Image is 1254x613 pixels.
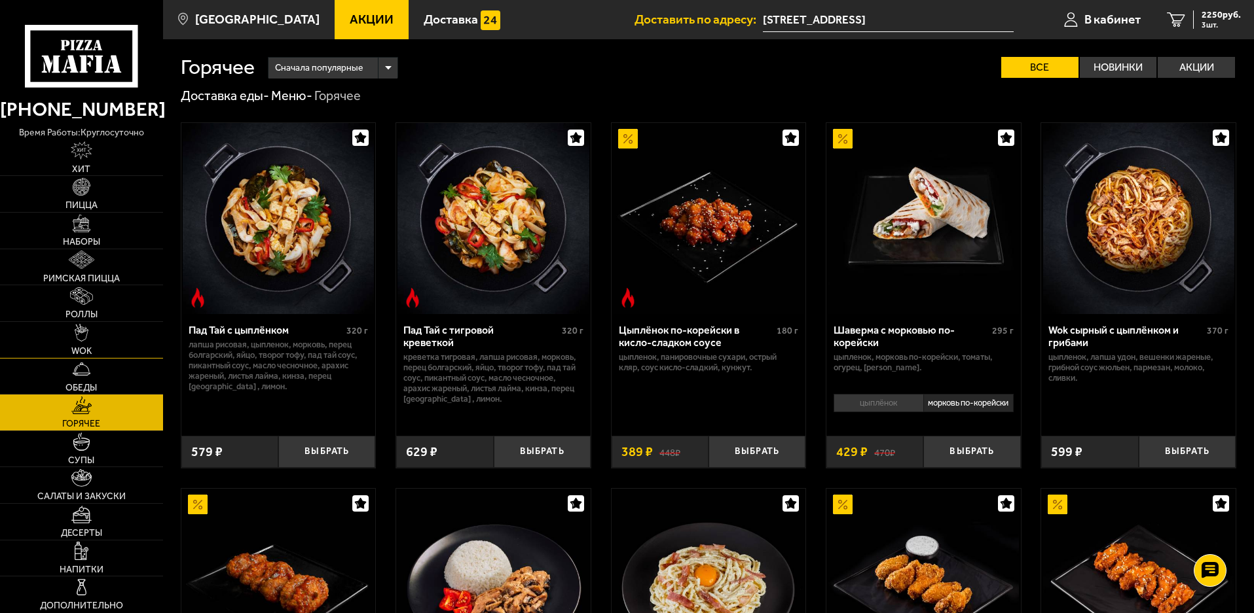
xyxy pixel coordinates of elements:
[619,324,774,349] div: Цыплёнок по-корейски в кисло-сладком соусе
[834,352,1014,373] p: цыпленок, морковь по-корейски, томаты, огурец, [PERSON_NAME].
[833,495,853,514] img: Акционный
[403,324,559,349] div: Пад Тай с тигровой креветкой
[278,436,375,468] button: Выбрать
[403,288,422,307] img: Острое блюдо
[1041,123,1236,314] a: Wok сырный с цыплёнком и грибами
[1048,495,1067,514] img: Акционный
[828,123,1019,314] img: Шаверма с морковью по-корейски
[397,123,589,314] img: Пад Тай с тигровой креветкой
[494,436,591,468] button: Выбрать
[826,389,1021,426] div: 0
[188,288,208,307] img: Острое блюдо
[68,456,94,465] span: Супы
[1202,21,1241,29] span: 3 шт.
[346,325,368,336] span: 320 г
[618,129,638,149] img: Акционный
[275,56,363,80] span: Сначала популярные
[621,446,653,459] span: 389 ₽
[189,340,369,392] p: лапша рисовая, цыпленок, морковь, перец болгарский, яйцо, творог тофу, пад тай соус, пикантный со...
[65,310,98,319] span: Роллы
[619,352,799,373] p: цыпленок, панировочные сухари, острый кляр, Соус кисло-сладкий, кунжут.
[191,446,223,459] span: 579 ₽
[61,529,102,538] span: Десерты
[71,347,92,356] span: WOK
[43,274,120,283] span: Римская пицца
[181,88,269,103] a: Доставка еды-
[350,13,394,26] span: Акции
[923,436,1020,468] button: Выбрать
[562,325,583,336] span: 320 г
[271,88,312,103] a: Меню-
[37,492,126,501] span: Салаты и закуски
[406,446,437,459] span: 629 ₽
[181,123,376,314] a: Острое блюдоПад Тай с цыплёнком
[1202,10,1241,20] span: 2250 руб.
[1080,57,1157,78] label: Новинки
[65,383,97,393] span: Обеды
[1048,324,1204,349] div: Wok сырный с цыплёнком и грибами
[40,601,123,610] span: Дополнительно
[834,324,989,349] div: Шаверма с морковью по-корейски
[195,13,320,26] span: [GEOGRAPHIC_DATA]
[63,237,100,247] span: Наборы
[183,123,374,314] img: Пад Тай с цыплёнком
[1001,57,1079,78] label: Все
[777,325,798,336] span: 180 г
[62,419,100,429] span: Горячее
[1084,13,1141,26] span: В кабинет
[1158,57,1235,78] label: Акции
[65,201,98,210] span: Пицца
[188,495,208,514] img: Акционный
[874,446,895,459] s: 470 ₽
[1139,436,1236,468] button: Выбрать
[72,165,90,174] span: Хит
[314,88,361,105] div: Горячее
[60,565,103,574] span: Напитки
[613,123,804,314] img: Цыплёнок по-корейски в кисло-сладком соусе
[181,57,255,78] h1: Горячее
[189,324,344,336] div: Пад Тай с цыплёнком
[1048,352,1228,383] p: цыпленок, лапша удон, вешенки жареные, грибной соус Жюльен, пармезан, молоко, сливки.
[1207,325,1228,336] span: 370 г
[826,123,1021,314] a: АкционныйШаверма с морковью по-корейски
[923,394,1014,412] li: морковь по-корейски
[1043,123,1234,314] img: Wok сырный с цыплёнком и грибами
[659,446,680,459] s: 448 ₽
[618,288,638,307] img: Острое блюдо
[763,8,1014,32] input: Ваш адрес доставки
[1051,446,1082,459] span: 599 ₽
[833,129,853,149] img: Акционный
[992,325,1014,336] span: 295 г
[481,10,500,30] img: 15daf4d41897b9f0e9f617042186c801.svg
[424,13,478,26] span: Доставка
[836,446,868,459] span: 429 ₽
[709,436,805,468] button: Выбрать
[403,352,583,404] p: креветка тигровая, лапша рисовая, морковь, перец болгарский, яйцо, творог тофу, пад тай соус, пик...
[396,123,591,314] a: Острое блюдоПад Тай с тигровой креветкой
[834,394,923,412] li: цыплёнок
[635,13,763,26] span: Доставить по адресу:
[612,123,806,314] a: АкционныйОстрое блюдоЦыплёнок по-корейски в кисло-сладком соусе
